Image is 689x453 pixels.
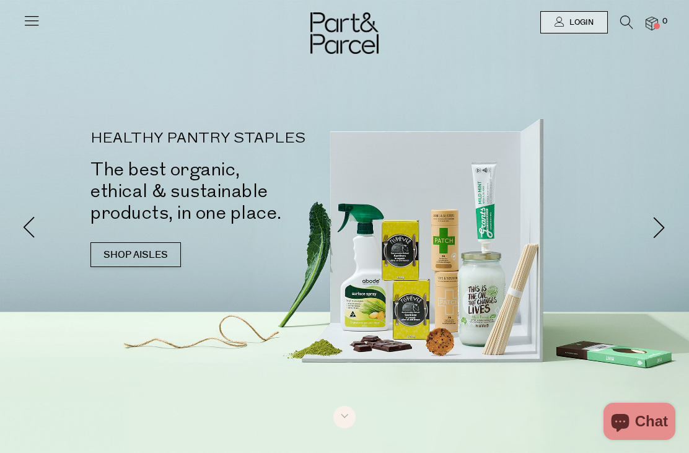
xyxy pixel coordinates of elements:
[310,12,379,54] img: Part&Parcel
[600,403,679,443] inbox-online-store-chat: Shopify online store chat
[90,159,363,224] h2: The best organic, ethical & sustainable products, in one place.
[659,16,670,27] span: 0
[540,11,608,33] a: Login
[646,17,658,30] a: 0
[90,131,363,146] p: HEALTHY PANTRY STAPLES
[566,17,594,28] span: Login
[90,242,181,267] a: SHOP AISLES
